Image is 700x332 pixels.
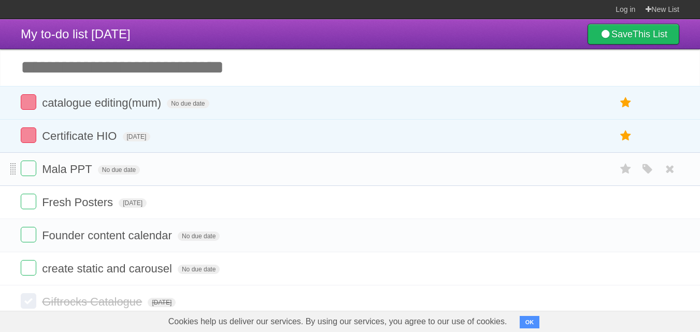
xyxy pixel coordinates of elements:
label: Done [21,94,36,110]
label: Done [21,260,36,276]
label: Star task [616,94,636,111]
span: Fresh Posters [42,196,116,209]
b: This List [633,29,667,39]
span: No due date [178,232,220,241]
span: No due date [178,265,220,274]
label: Done [21,293,36,309]
span: Founder content calendar [42,229,175,242]
label: Done [21,161,36,176]
span: create static and carousel [42,262,175,275]
label: Star task [616,161,636,178]
span: [DATE] [123,132,151,141]
span: Giftrocks Catalogue [42,295,145,308]
button: OK [520,316,540,328]
span: Certificate HIO [42,129,119,142]
span: [DATE] [148,298,176,307]
label: Star task [616,127,636,145]
label: Done [21,127,36,143]
span: Mala PPT [42,163,95,176]
span: Cookies help us deliver our services. By using our services, you agree to our use of cookies. [158,311,518,332]
span: No due date [98,165,140,175]
label: Done [21,227,36,242]
span: No due date [167,99,209,108]
span: [DATE] [119,198,147,208]
span: catalogue editing(mum) [42,96,164,109]
label: Done [21,194,36,209]
a: SaveThis List [588,24,679,45]
span: My to-do list [DATE] [21,27,131,41]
